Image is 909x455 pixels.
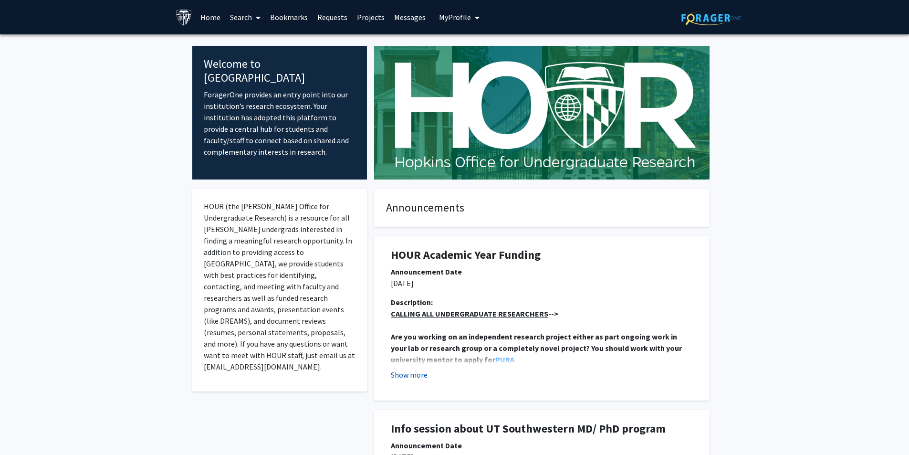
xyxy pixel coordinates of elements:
p: HOUR (the [PERSON_NAME] Office for Undergraduate Research) is a resource for all [PERSON_NAME] un... [204,201,356,372]
h4: Welcome to [GEOGRAPHIC_DATA] [204,57,356,85]
p: . [391,331,693,365]
a: Home [196,0,225,34]
span: My Profile [439,12,471,22]
a: Projects [352,0,389,34]
a: PURA [495,355,514,364]
p: ForagerOne provides an entry point into our institution’s research ecosystem. Your institution ha... [204,89,356,158]
a: Search [225,0,265,34]
a: Bookmarks [265,0,313,34]
div: Announcement Date [391,440,693,451]
div: Description: [391,296,693,308]
h1: Info session about UT Southwestern MD/ PhD program [391,422,693,436]
h1: HOUR Academic Year Funding [391,248,693,262]
img: Cover Image [374,46,710,180]
p: [DATE] [391,277,693,289]
strong: --> [391,309,558,318]
a: Messages [389,0,430,34]
u: CALLING ALL UNDERGRADUATE RESEARCHERS [391,309,548,318]
img: ForagerOne Logo [681,11,741,25]
a: Requests [313,0,352,34]
iframe: Chat [7,412,41,448]
button: Show more [391,369,428,381]
h4: Announcements [386,201,698,215]
strong: Are you working on an independent research project either as part ongoing work in your lab or res... [391,332,683,364]
img: Johns Hopkins University Logo [176,9,192,26]
div: Announcement Date [391,266,693,277]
